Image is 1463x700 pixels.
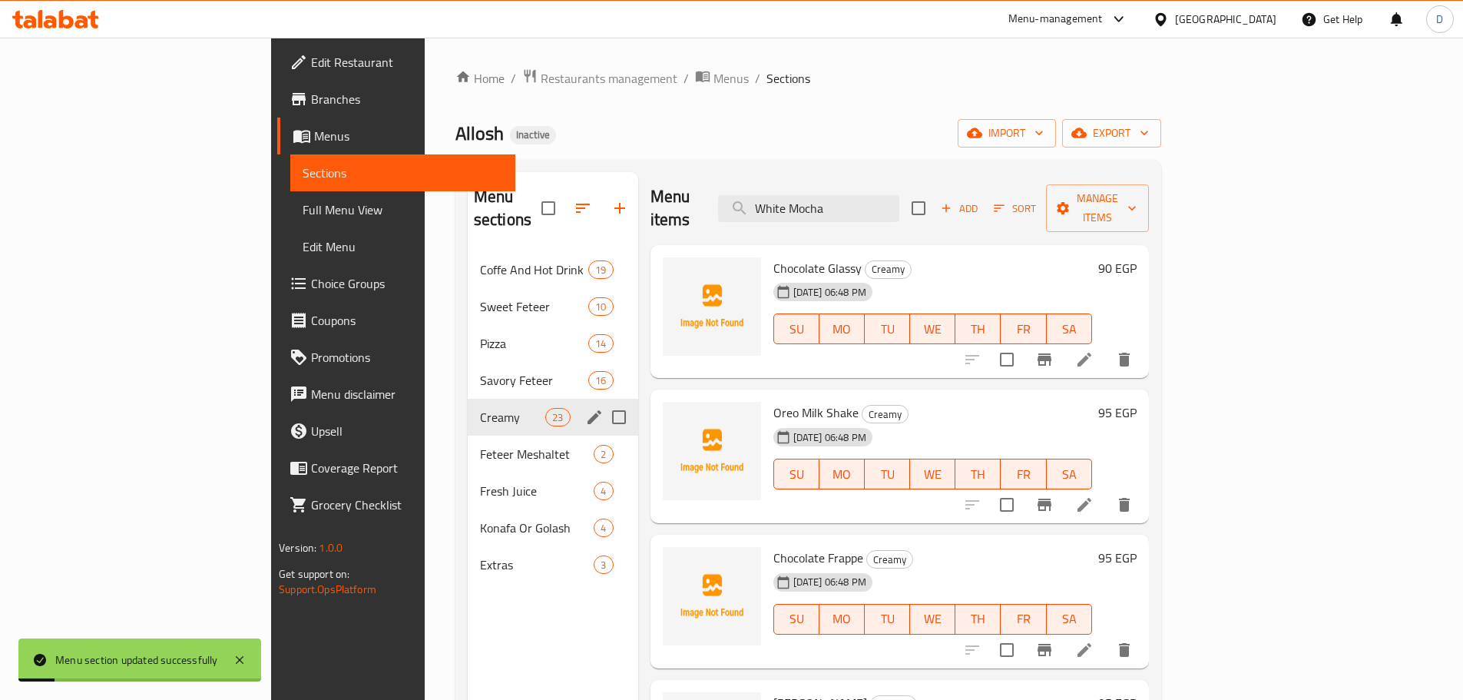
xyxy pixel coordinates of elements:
[277,81,515,118] a: Branches
[588,297,613,316] div: items
[314,127,503,145] span: Menus
[991,343,1023,376] span: Select to update
[935,197,984,221] button: Add
[1098,257,1137,279] h6: 90 EGP
[866,550,913,569] div: Creamy
[916,463,949,486] span: WE
[468,436,638,473] div: Feteer Meshaltet2
[1106,486,1143,523] button: delete
[1026,486,1063,523] button: Branch-specific-item
[279,564,349,584] span: Get support on:
[303,164,503,182] span: Sections
[1053,608,1086,630] span: SA
[277,118,515,154] a: Menus
[510,128,556,141] span: Inactive
[468,399,638,436] div: Creamy23edit
[650,185,700,231] h2: Menu items
[279,538,316,558] span: Version:
[910,314,955,344] button: WE
[480,334,588,353] span: Pizza
[787,575,872,589] span: [DATE] 06:48 PM
[468,325,638,362] div: Pizza14
[594,519,613,537] div: items
[541,69,677,88] span: Restaurants management
[589,337,612,351] span: 14
[468,509,638,546] div: Konafa Or Golash4
[594,447,612,462] span: 2
[1007,318,1040,340] span: FR
[787,430,872,445] span: [DATE] 06:48 PM
[1008,10,1103,28] div: Menu-management
[1053,318,1086,340] span: SA
[773,459,819,489] button: SU
[480,371,588,390] span: Savory Feteer
[277,450,515,486] a: Coverage Report
[564,190,601,227] span: Sort sections
[311,385,503,403] span: Menu disclaimer
[766,69,810,88] span: Sections
[991,489,1023,521] span: Select to update
[290,191,515,228] a: Full Menu View
[480,260,588,279] div: Coffe And Hot Drink
[480,482,594,500] div: Fresh Juice
[1098,402,1137,423] h6: 95 EGP
[970,124,1044,143] span: import
[480,445,594,463] div: Feteer Meshaltet
[311,348,503,367] span: Promotions
[311,496,503,514] span: Grocery Checklist
[780,318,813,340] span: SU
[594,445,613,463] div: items
[916,608,949,630] span: WE
[532,192,564,224] span: Select all sections
[1058,189,1137,227] span: Manage items
[455,68,1161,88] nav: breadcrumb
[713,69,749,88] span: Menus
[867,551,912,569] span: Creamy
[583,406,606,429] button: edit
[589,300,612,314] span: 10
[663,402,761,500] img: Oreo Milk Shake
[468,245,638,589] nav: Menu sections
[1001,314,1046,344] button: FR
[1075,496,1094,514] a: Edit menu item
[862,405,909,423] div: Creamy
[962,608,995,630] span: TH
[594,556,613,574] div: items
[1074,124,1149,143] span: export
[1175,11,1276,28] div: [GEOGRAPHIC_DATA]
[819,314,865,344] button: MO
[773,546,863,569] span: Chocolate Frappe
[755,69,760,88] li: /
[594,521,612,536] span: 4
[773,314,819,344] button: SU
[468,473,638,509] div: Fresh Juice4
[546,410,569,425] span: 23
[480,519,594,537] div: Konafa Or Golash
[787,285,872,300] span: [DATE] 06:48 PM
[311,274,503,293] span: Choice Groups
[277,413,515,450] a: Upsell
[277,265,515,302] a: Choice Groups
[311,422,503,440] span: Upsell
[319,538,343,558] span: 1.0.0
[826,463,859,486] span: MO
[826,318,859,340] span: MO
[277,302,515,339] a: Coupons
[865,459,910,489] button: TU
[1047,604,1092,635] button: SA
[290,228,515,265] a: Edit Menu
[1106,632,1143,668] button: delete
[663,257,761,356] img: Chocolate Glassy
[468,251,638,288] div: Coffe And Hot Drink19
[780,608,813,630] span: SU
[865,314,910,344] button: TU
[826,608,859,630] span: MO
[871,318,904,340] span: TU
[1007,608,1040,630] span: FR
[1047,314,1092,344] button: SA
[684,69,689,88] li: /
[871,463,904,486] span: TU
[277,376,515,413] a: Menu disclaimer
[468,288,638,325] div: Sweet Feteer10
[510,126,556,144] div: Inactive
